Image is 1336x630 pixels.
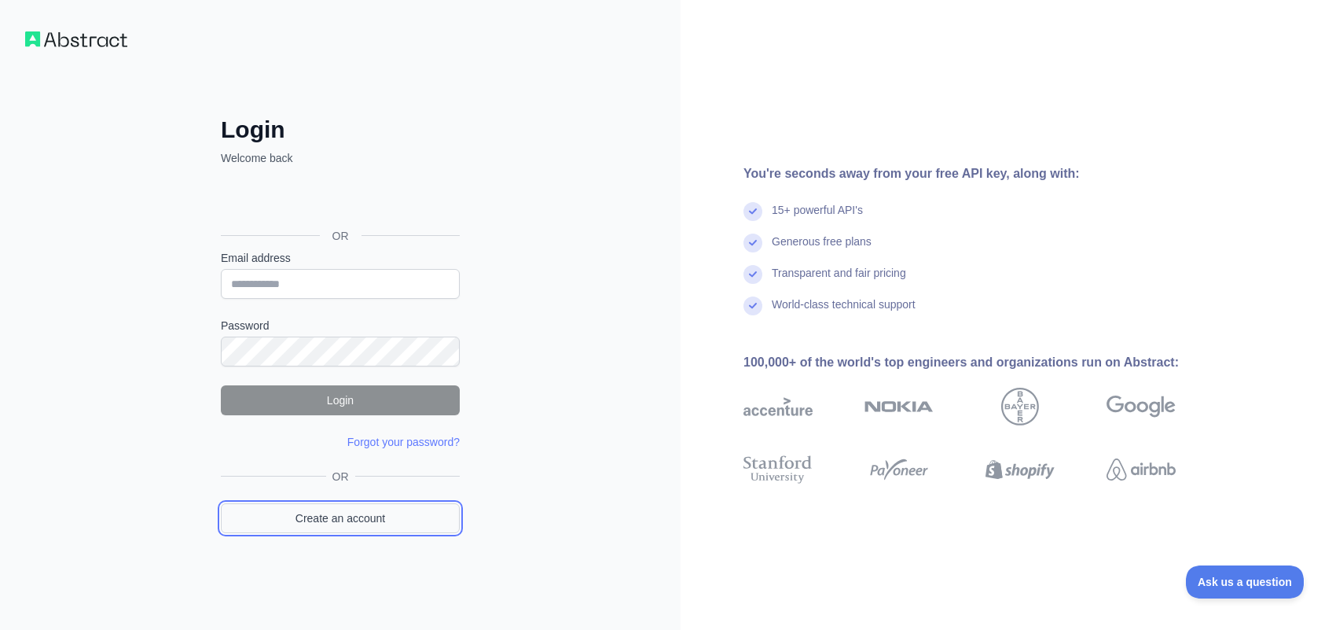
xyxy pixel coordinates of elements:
[743,297,762,315] img: check mark
[326,469,355,484] span: OR
[221,385,460,415] button: Login
[772,202,863,234] div: 15+ powerful API's
[743,202,762,221] img: check mark
[221,250,460,266] label: Email address
[743,265,762,284] img: check mark
[772,265,906,297] div: Transparent and fair pricing
[743,388,813,426] img: accenture
[1001,388,1039,426] img: bayer
[221,318,460,333] label: Password
[1186,566,1305,599] iframe: Toggle Customer Support
[985,452,1055,487] img: shopify
[864,388,934,426] img: nokia
[743,164,1226,183] div: You're seconds away from your free API key, along with:
[320,228,362,244] span: OR
[221,150,460,166] p: Welcome back
[743,452,813,487] img: stanford university
[864,452,934,487] img: payoneer
[772,234,872,265] div: Generous free plans
[1107,452,1176,487] img: airbnb
[25,31,127,47] img: Workflow
[347,436,460,448] a: Forgot your password?
[213,183,464,218] iframe: Schaltfläche „Über Google anmelden“
[1107,388,1176,426] img: google
[221,116,460,144] h2: Login
[772,297,916,328] div: World-class technical support
[743,234,762,252] img: check mark
[221,503,460,533] a: Create an account
[743,353,1226,372] div: 100,000+ of the world's top engineers and organizations run on Abstract:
